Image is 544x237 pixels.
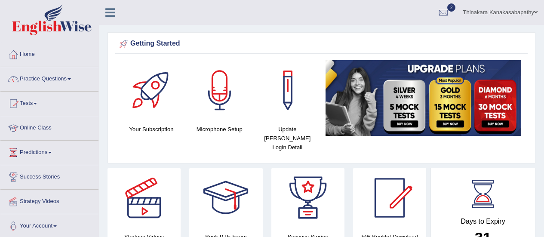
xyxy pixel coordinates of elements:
span: 2 [447,3,456,12]
a: Practice Questions [0,67,98,89]
a: Home [0,43,98,64]
h4: Microphone Setup [190,125,249,134]
h4: Update [PERSON_NAME] Login Detail [258,125,317,152]
div: Getting Started [117,37,526,50]
a: Your Account [0,214,98,236]
a: Success Stories [0,165,98,187]
a: Predictions [0,141,98,162]
h4: Days to Expiry [440,218,526,225]
h4: Your Subscription [122,125,181,134]
img: small5.jpg [326,60,521,136]
a: Tests [0,92,98,113]
a: Strategy Videos [0,190,98,211]
a: Online Class [0,116,98,138]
